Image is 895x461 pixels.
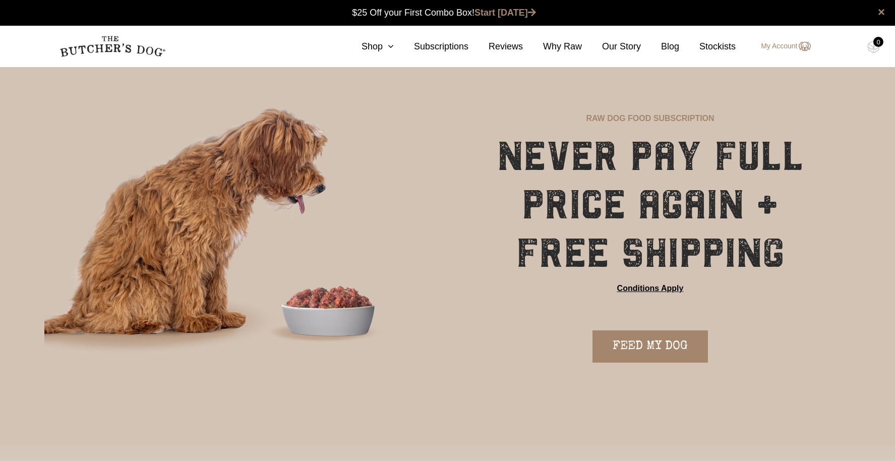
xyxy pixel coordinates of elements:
a: Blog [641,40,679,53]
a: Reviews [468,40,523,53]
div: 0 [873,37,883,47]
p: RAW DOG FOOD SUBSCRIPTION [586,112,714,125]
img: TBD_Cart-Empty.png [867,40,880,53]
a: Our Story [582,40,641,53]
a: Stockists [679,40,736,53]
h1: NEVER PAY FULL PRICE AGAIN + FREE SHIPPING [475,132,826,277]
a: My Account [751,40,810,52]
a: close [878,6,885,18]
a: Subscriptions [394,40,468,53]
a: Why Raw [523,40,582,53]
img: blaze-subscription-hero [44,67,446,401]
a: Shop [341,40,394,53]
a: Start [DATE] [474,8,536,18]
a: Conditions Apply [617,282,684,295]
a: FEED MY DOG [592,330,708,363]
